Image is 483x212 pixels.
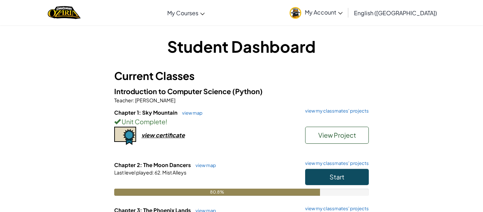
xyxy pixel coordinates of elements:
[114,68,369,84] h3: Current Classes
[354,9,437,17] span: English ([GEOGRAPHIC_DATA])
[141,131,185,139] div: view certificate
[48,5,81,20] img: Home
[133,97,134,103] span: :
[164,3,208,22] a: My Courses
[305,127,369,144] button: View Project
[350,3,441,22] a: English ([GEOGRAPHIC_DATA])
[318,131,356,139] span: View Project
[305,169,369,185] button: Start
[154,169,162,176] span: 62.
[114,87,232,96] span: Introduction to Computer Science
[162,169,186,176] span: Mist Alleys
[114,131,185,139] a: view certificate
[232,87,263,96] span: (Python)
[302,206,369,211] a: view my classmates' projects
[114,109,179,116] span: Chapter 1: Sky Mountain
[152,169,154,176] span: :
[114,35,369,57] h1: Student Dashboard
[330,173,344,181] span: Start
[134,97,175,103] span: [PERSON_NAME]
[192,162,216,168] a: view map
[167,9,198,17] span: My Courses
[48,5,81,20] a: Ozaria by CodeCombat logo
[114,161,192,168] span: Chapter 2: The Moon Dancers
[302,161,369,166] a: view my classmates' projects
[114,97,133,103] span: Teacher
[286,1,346,24] a: My Account
[114,169,152,176] span: Last level played
[114,189,320,196] div: 80.8%
[165,118,167,126] span: !
[121,118,165,126] span: Unit Complete
[179,110,203,116] a: view map
[305,8,343,16] span: My Account
[302,109,369,113] a: view my classmates' projects
[290,7,301,19] img: avatar
[114,127,136,145] img: certificate-icon.png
